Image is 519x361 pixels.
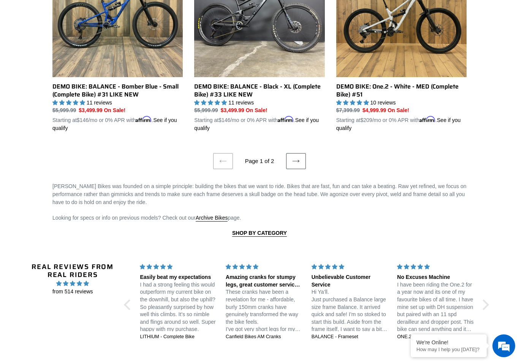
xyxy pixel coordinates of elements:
[125,4,143,22] div: Minimize live chat window
[8,42,20,53] div: Navigation go back
[232,230,287,237] a: SHOP BY CATEGORY
[234,157,285,166] li: Page 1 of 2
[397,263,474,271] div: 5 stars
[196,215,228,222] a: Archive Bikes
[52,182,467,206] p: [PERSON_NAME] Bikes was founded on a simple principle: building the bikes that we want to ride. B...
[312,288,388,333] p: Hi Ya’ll. Just purchased a Balance large size frame Balance. It arrived quick and safe! I’m so st...
[416,347,481,352] p: How may I help you today?
[232,230,287,236] strong: SHOP BY CATEGORY
[226,274,302,288] div: Amazing cranks for stumpy legs, great customer service too
[26,288,119,296] span: from 514 reviews
[226,263,302,271] div: 5 stars
[312,334,388,340] a: BALANCE - Frameset
[4,207,145,234] textarea: Type your message and hit 'Enter'
[140,334,217,340] a: LITHIUM - Complete Bike
[24,38,43,57] img: d_696896380_company_1647369064580_696896380
[140,274,217,281] div: Easily beat my expectations
[26,263,119,279] h2: Real Reviews from Real Riders
[44,96,105,173] span: We're online!
[397,334,474,340] a: ONE.2 DH - Frameset
[226,288,302,333] p: These cranks have been a revelation for me - affordable, burly 150mm cranks have genuinely transf...
[226,334,302,340] a: Canfield Bikes AM Cranks
[140,263,217,271] div: 5 stars
[416,339,481,345] div: We're Online!
[51,43,139,52] div: Chat with us now
[52,215,241,222] span: Looking for specs or info on previous models? Check out our page.
[312,274,388,288] div: Unbelievable Customer Service
[312,263,388,271] div: 5 stars
[397,274,474,281] div: No Excuses Machine
[140,281,217,333] p: I had a strong feeling this would outperform my current bike on the downhill, but also the uphill...
[397,281,474,333] p: I have been riding the One.2 for a year now and its one of my favourite bikes of all time. I have...
[26,279,119,288] span: 4.96 stars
